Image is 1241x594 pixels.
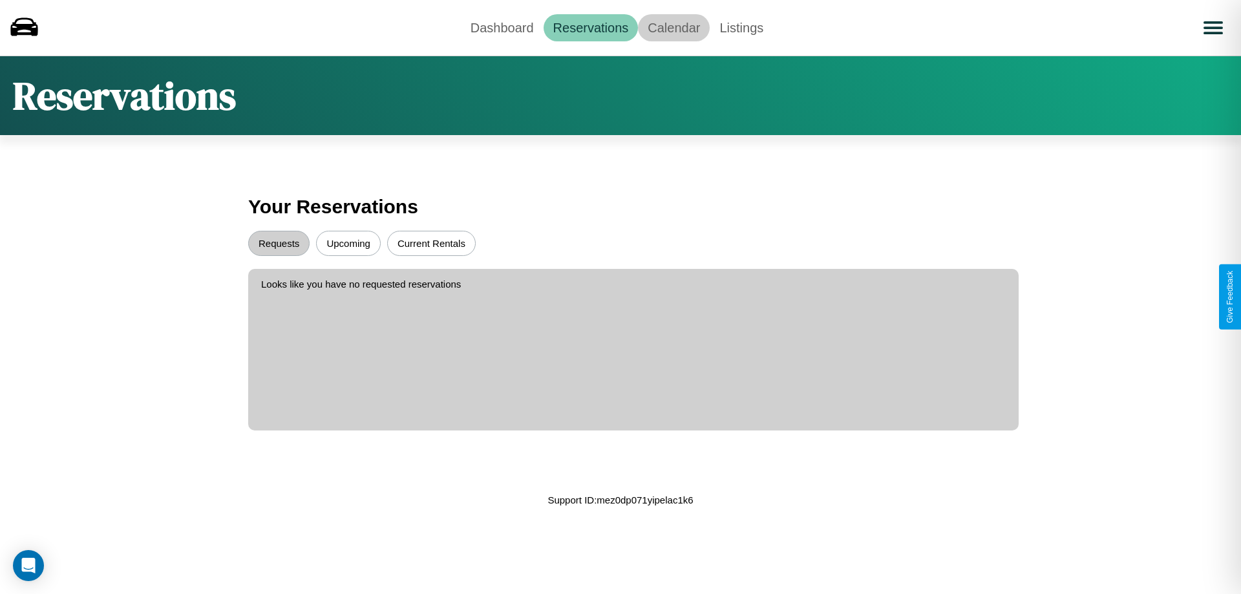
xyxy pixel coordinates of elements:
[13,550,44,581] div: Open Intercom Messenger
[547,491,693,509] p: Support ID: mez0dp071yipelac1k6
[710,14,773,41] a: Listings
[544,14,639,41] a: Reservations
[248,189,993,224] h3: Your Reservations
[1225,271,1235,323] div: Give Feedback
[461,14,544,41] a: Dashboard
[1195,10,1231,46] button: Open menu
[13,69,236,122] h1: Reservations
[638,14,710,41] a: Calendar
[387,231,476,256] button: Current Rentals
[261,275,1006,293] p: Looks like you have no requested reservations
[248,231,310,256] button: Requests
[316,231,381,256] button: Upcoming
